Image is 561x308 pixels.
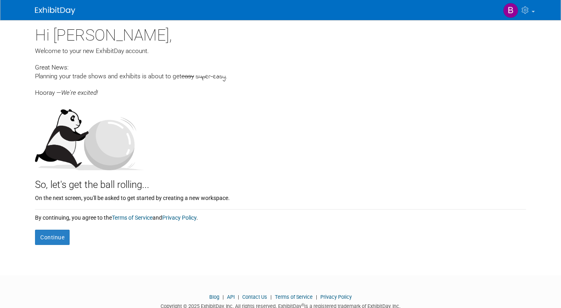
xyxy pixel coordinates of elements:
div: Hi [PERSON_NAME], [35,20,526,47]
a: Contact Us [242,294,267,300]
div: Welcome to your new ExhibitDay account. [35,47,526,55]
div: Planning your trade shows and exhibits is about to get . [35,72,526,82]
button: Continue [35,230,70,245]
a: Terms of Service [275,294,313,300]
img: ExhibitDay [35,7,75,15]
div: On the next screen, you'll be asked to get started by creating a new workspace. [35,192,526,202]
img: Let's get the ball rolling [35,101,144,170]
div: So, let's get the ball rolling... [35,170,526,192]
span: | [236,294,241,300]
div: Great News: [35,63,526,72]
a: Terms of Service [112,214,153,221]
a: Privacy Policy [320,294,352,300]
span: | [221,294,226,300]
span: | [314,294,319,300]
img: Betsy Rathwell [503,3,518,18]
a: API [227,294,235,300]
a: Blog [209,294,219,300]
span: super-easy [196,72,226,82]
span: | [268,294,274,300]
sup: ® [301,303,304,307]
a: Privacy Policy [162,214,196,221]
span: easy [181,73,194,80]
div: By continuing, you agree to the and . [35,210,526,222]
span: We're excited! [61,89,98,96]
div: Hooray — [35,82,526,97]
